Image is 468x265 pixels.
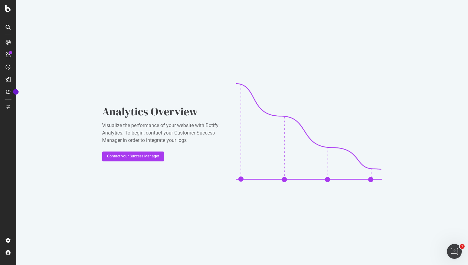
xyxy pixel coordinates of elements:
iframe: Intercom live chat [447,244,462,259]
div: Contact your Success Manager [107,154,159,159]
img: CaL_T18e.png [236,83,382,182]
div: Visualize the performance of your website with Botify Analytics. To begin, contact your Customer ... [102,122,226,144]
div: Tooltip anchor [13,89,19,95]
span: 1 [460,244,465,249]
div: Analytics Overview [102,104,226,119]
button: Contact your Success Manager [102,152,164,161]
